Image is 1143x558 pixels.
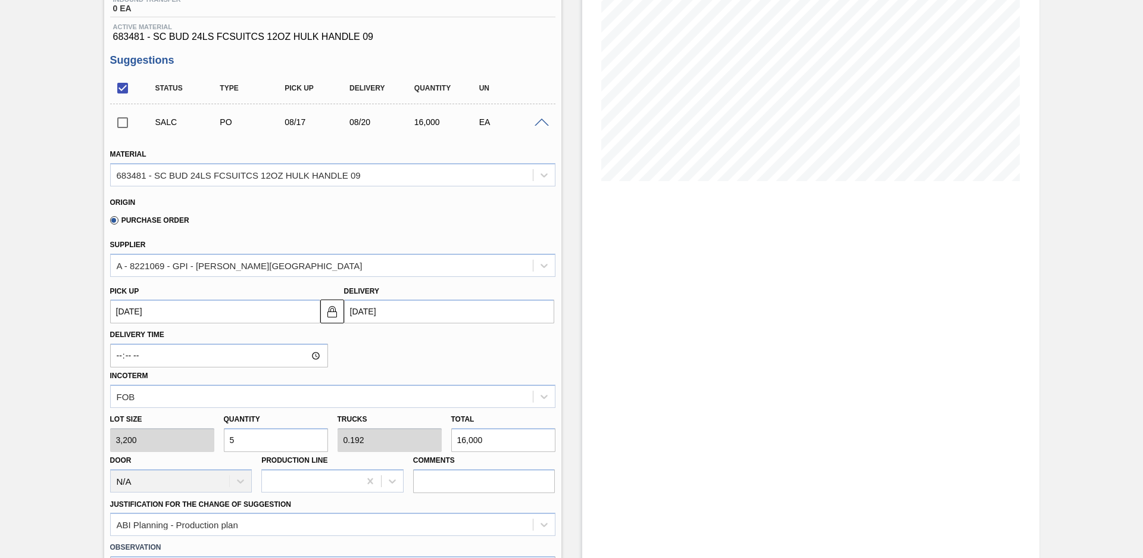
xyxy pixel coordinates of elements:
[117,260,363,270] div: A - 8221069 - GPI - [PERSON_NAME][GEOGRAPHIC_DATA]
[152,117,224,127] div: Suggestion Awaiting Load Composition
[411,84,483,92] div: Quantity
[113,23,552,30] span: Active Material
[217,117,289,127] div: Purchase order
[110,198,136,207] label: Origin
[110,372,148,380] label: Incoterm
[217,84,289,92] div: Type
[110,300,320,323] input: mm/dd/yyyy
[110,500,291,509] label: Justification for the Change of Suggestion
[110,287,139,295] label: Pick up
[344,300,554,323] input: mm/dd/yyyy
[451,415,474,423] label: Total
[413,452,555,469] label: Comments
[113,32,552,42] span: 683481 - SC BUD 24LS FCSUITCS 12OZ HULK HANDLE 09
[346,84,419,92] div: Delivery
[261,456,327,465] label: Production Line
[117,520,238,530] div: ABI Planning - Production plan
[346,117,419,127] div: 08/20/2025
[110,456,132,465] label: Door
[476,117,548,127] div: EA
[224,415,260,423] label: Quantity
[476,84,548,92] div: UN
[110,54,555,67] h3: Suggestions
[282,84,354,92] div: Pick up
[110,539,555,556] label: Observation
[344,287,380,295] label: Delivery
[117,170,361,180] div: 683481 - SC BUD 24LS FCSUITCS 12OZ HULK HANDLE 09
[320,300,344,323] button: locked
[152,84,224,92] div: Status
[411,117,483,127] div: 16,000
[113,4,181,13] span: 0 EA
[338,415,367,423] label: Trucks
[117,391,135,401] div: FOB
[110,150,146,158] label: Material
[325,304,339,319] img: locked
[110,411,214,428] label: Lot size
[282,117,354,127] div: 08/17/2025
[110,241,146,249] label: Supplier
[110,216,189,225] label: Purchase Order
[110,326,328,344] label: Delivery Time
